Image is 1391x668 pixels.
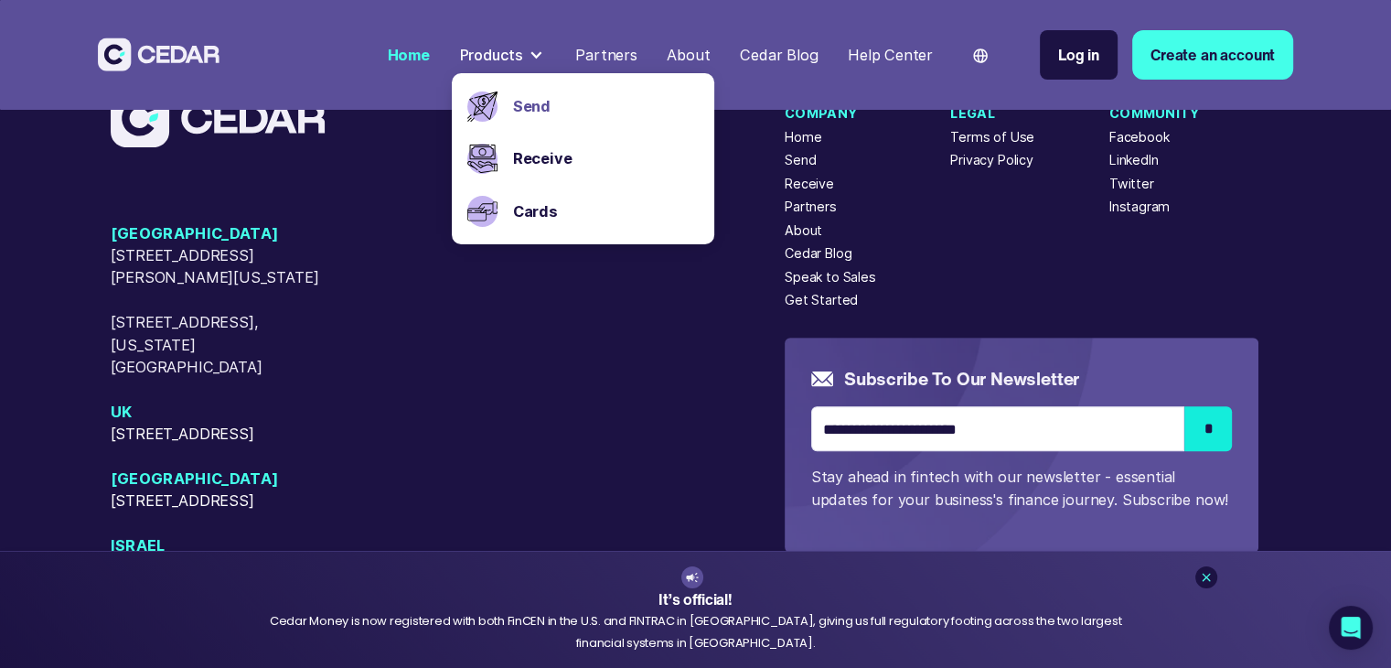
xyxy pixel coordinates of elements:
img: announcement [685,570,700,585]
span: [GEOGRAPHIC_DATA] [111,468,344,490]
span: [GEOGRAPHIC_DATA] [111,222,344,244]
a: Home [380,35,437,76]
a: Help Center [840,35,940,76]
form: Email Form [811,366,1233,511]
a: Partners [568,35,645,76]
a: Get Started [785,290,858,309]
span: [STREET_ADDRESS] [111,490,344,512]
a: Receive [785,174,834,193]
a: Cards [513,200,700,223]
div: Products [459,44,523,67]
a: Partners [785,197,837,216]
a: Terms of Use [950,127,1034,146]
div: Open Intercom Messenger [1329,606,1373,650]
span: [STREET_ADDRESS] [111,423,344,445]
span: Israel [111,534,344,556]
a: Create an account [1132,30,1293,81]
div: Company [785,103,875,123]
a: Log in [1040,30,1118,81]
a: Twitter [1109,174,1154,193]
a: LinkedIn [1109,150,1159,169]
div: Partners [575,44,637,67]
a: About [659,35,717,76]
div: Legal [950,103,1034,123]
a: Facebook [1109,127,1170,146]
a: Cedar Blog [785,243,851,263]
div: Community [1109,103,1200,123]
div: Cedar Money is now registered with both FinCEN in the U.S. and FINTRAC in [GEOGRAPHIC_DATA], givi... [248,610,1144,653]
div: Cedar Blog [740,44,818,67]
a: Send [513,95,700,118]
a: About [785,221,822,240]
div: Products [452,37,552,74]
p: Stay ahead in fintech with our newsletter - essential updates for your business's finance journey... [811,466,1233,511]
div: Log in [1058,44,1099,67]
span: [STREET_ADDRESS][PERSON_NAME][US_STATE] [111,244,344,289]
span: [STREET_ADDRESS], [US_STATE][GEOGRAPHIC_DATA] [111,311,344,379]
div: Home [388,44,430,67]
a: Send [785,150,816,169]
strong: It’s official! [658,588,732,610]
h5: Subscribe to our newsletter [844,366,1079,391]
span: UK [111,401,344,423]
div: Help Center [848,44,933,67]
a: Cedar Blog [733,35,826,76]
div: About [667,44,710,67]
nav: Products [452,73,714,244]
img: world icon [973,48,988,63]
a: Instagram [1109,197,1170,216]
a: Privacy Policy [950,150,1033,169]
a: Home [785,127,821,146]
a: Speak to Sales [785,267,875,286]
a: Receive [513,147,700,170]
